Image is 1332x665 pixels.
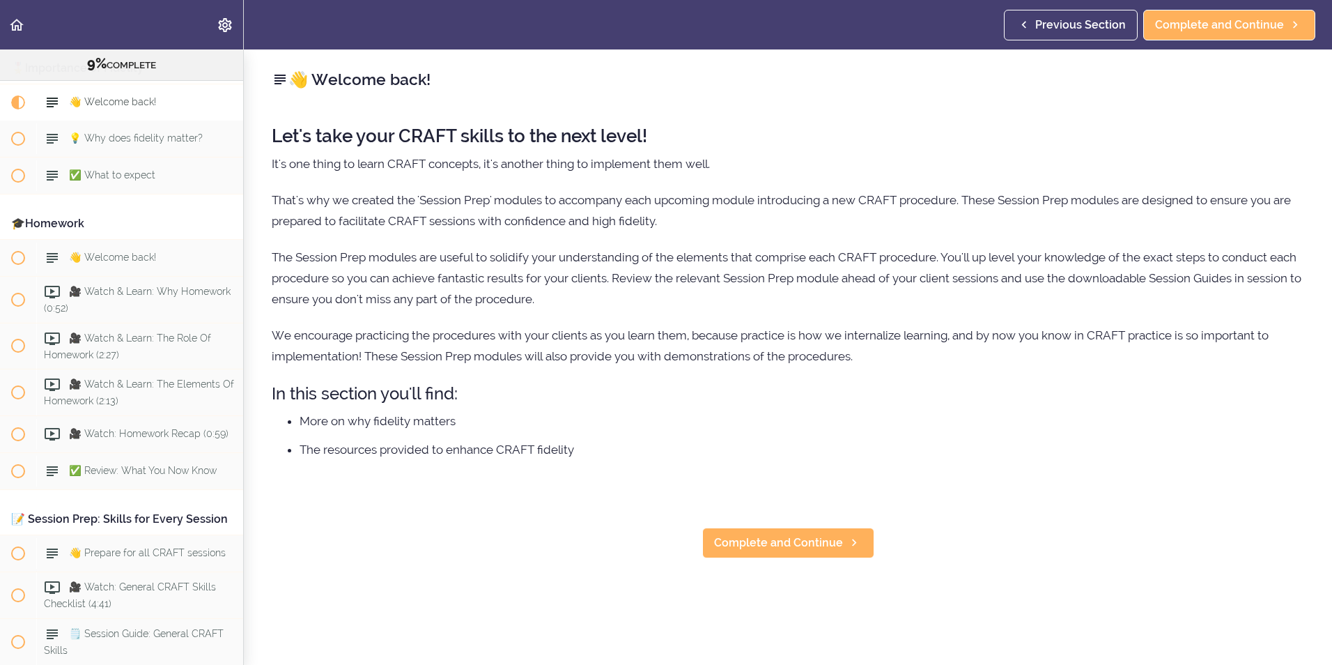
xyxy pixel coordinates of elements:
[272,325,1304,367] p: We encourage practicing the procedures with your clients as you learn them, because practice is h...
[272,382,1304,405] h3: In this section you'll find:
[272,126,1304,146] h2: Let's take your CRAFT skills to the next level!
[69,169,155,181] span: ✅ What to expect
[69,429,229,440] span: 🎥 Watch: Homework Recap (0:59)
[300,412,1304,430] li: More on why fidelity matters
[44,286,231,313] span: 🎥 Watch & Learn: Why Homework (0:52)
[69,548,226,559] span: 👋 Prepare for all CRAFT sessions
[272,247,1304,309] p: The Session Prep modules are useful to solidify your understanding of the elements that comprise ...
[1143,10,1315,40] a: Complete and Continue
[272,68,1304,91] h2: 👋 Welcome back!
[44,332,211,360] span: 🎥 Watch & Learn: The Role Of Homework (2:27)
[1004,10,1138,40] a: Previous Section
[300,441,1304,459] li: The resources provided to enhance CRAFT fidelity
[44,629,224,656] span: 🗒️ Session Guide: General CRAFT Skills
[69,132,203,144] span: 💡 Why does fidelity matter?
[44,379,234,406] span: 🎥 Watch & Learn: The Elements Of Homework (2:13)
[69,96,156,107] span: 👋 Welcome back!
[44,582,216,609] span: 🎥 Watch: General CRAFT Skills Checklist (4:41)
[87,55,107,72] span: 9%
[69,466,217,477] span: ✅ Review: What You Now Know
[272,190,1304,231] p: That's why we created the 'Session Prep' modules to accompany each upcoming module introducing a ...
[217,17,233,33] svg: Settings Menu
[714,535,843,551] span: Complete and Continue
[69,252,156,263] span: 👋 Welcome back!
[8,17,25,33] svg: Back to course curriculum
[17,55,226,73] div: COMPLETE
[1035,17,1126,33] span: Previous Section
[702,528,874,558] a: Complete and Continue
[1155,17,1284,33] span: Complete and Continue
[272,153,1304,174] p: It's one thing to learn CRAFT concepts, it's another thing to implement them well.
